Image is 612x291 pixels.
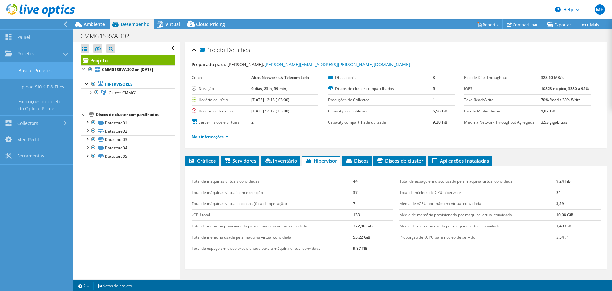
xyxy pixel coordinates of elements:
[464,108,541,114] label: Escrita Média Diária
[433,75,435,80] b: 3
[192,61,226,67] label: Preparado para:
[595,4,605,15] span: MF
[264,61,410,67] a: [PERSON_NAME][EMAIL_ADDRESS][PERSON_NAME][DOMAIN_NAME]
[81,119,175,127] a: Datastore01
[353,232,393,243] td: 55,22 GiB
[251,75,309,80] b: Altas Networks & Telecom Ltda
[192,97,251,103] label: Horário de início
[251,108,289,114] b: [DATE] 12:12 (-03:00)
[328,74,433,81] label: Disks locais
[556,187,601,198] td: 24
[192,134,229,140] a: Mais informações
[192,243,353,254] td: Total de espaço em disco provisionado para a máquina virtual convidada
[192,74,251,81] label: Conta
[251,86,287,91] b: 6 dias, 23 h, 59 min,
[328,97,433,103] label: Execuções de Collector
[464,86,541,92] label: IOPS
[472,19,503,29] a: Reports
[81,144,175,152] a: Datastore04
[353,209,393,220] td: 133
[556,232,601,243] td: 5,54 : 1
[464,97,541,103] label: Taxa Read/Write
[84,21,105,27] span: Ambiente
[200,47,225,53] span: Projeto
[305,157,337,164] span: Hipervisor
[576,19,604,29] a: Mais
[376,157,423,164] span: Discos de cluster
[433,97,435,103] b: 1
[541,119,567,125] b: 3,53 gigabits/s
[399,198,557,209] td: Média de vCPU por máquina virtual convidada
[81,135,175,144] a: Datastore03
[74,282,94,290] a: 2
[399,232,557,243] td: Proporção de vCPU para núcleo de servidor
[109,90,137,96] span: Cluster CMMG1
[192,198,353,209] td: Total de máquinas virtuais ociosas (fora de operação)
[353,243,393,254] td: 9,87 TiB
[192,187,353,198] td: Total de máquinas virtuais em execução
[556,220,601,232] td: 1,49 GiB
[81,88,175,97] a: Cluster CMMG1
[433,86,435,91] b: 5
[556,198,601,209] td: 3,59
[541,86,589,91] b: 10823 no pico, 3380 a 95%
[227,61,410,67] span: [PERSON_NAME],
[502,19,543,29] a: Compartilhar
[227,46,250,54] span: Detalhes
[224,157,256,164] span: Servidores
[192,176,353,187] td: Total de máquinas virtuais convidadas
[192,119,251,126] label: Server físicos e virtuais
[353,198,393,209] td: 7
[543,19,576,29] a: Exportar
[399,176,557,187] td: Total de espaço em disco usado pela máquina virtual convidada
[541,97,581,103] b: 70% Read / 30% Write
[196,21,225,27] span: Cloud Pricing
[93,282,136,290] a: Notas do projeto
[433,119,447,125] b: 9,20 TiB
[81,152,175,160] a: Datastore05
[346,157,368,164] span: Discos
[431,157,489,164] span: Aplicações Instaladas
[251,119,254,125] b: 2
[464,74,541,81] label: Pico de Disk Throughput
[328,108,433,114] label: Capacity local utilizada
[399,220,557,232] td: Média de memória usada por máquina virtual convidada
[399,187,557,198] td: Total de núcleos de CPU hipervisor
[81,80,175,88] a: Hipervisores
[192,220,353,232] td: Total de memória provisionada para a máquina virtual convidada
[96,111,175,119] div: Discos de cluster compartilhados
[192,108,251,114] label: Horário de término
[81,65,175,74] a: CMMG1SRVAD02 on [DATE]
[77,33,139,40] h1: CMMG1SRVAD02
[102,67,153,72] b: CMMG1SRVAD02 on [DATE]
[353,187,393,198] td: 37
[81,127,175,135] a: Datastore02
[353,220,393,232] td: 372,86 GiB
[556,176,601,187] td: 9,24 TiB
[353,176,393,187] td: 44
[188,157,216,164] span: Gráficos
[165,21,180,27] span: Virtual
[556,209,601,220] td: 10,08 GiB
[81,55,175,65] a: Projeto
[555,7,561,12] svg: \n
[328,119,433,126] label: Capacity compartilhada utilizada
[192,232,353,243] td: Total de memória usada pela máquina virtual convidada
[121,21,149,27] span: Desempenho
[464,119,541,126] label: Maxima Network Throughput Agregada
[192,209,353,220] td: vCPU total
[433,108,447,114] b: 5,58 TiB
[541,75,564,80] b: 323,60 MB/s
[328,86,433,92] label: Discos de cluster compartilhados
[541,108,555,114] b: 1,07 TiB
[251,97,289,103] b: [DATE] 12:13 (-03:00)
[264,157,297,164] span: Inventário
[399,209,557,220] td: Média de memória provisionada por máquina virtual convidada
[192,86,251,92] label: Duração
